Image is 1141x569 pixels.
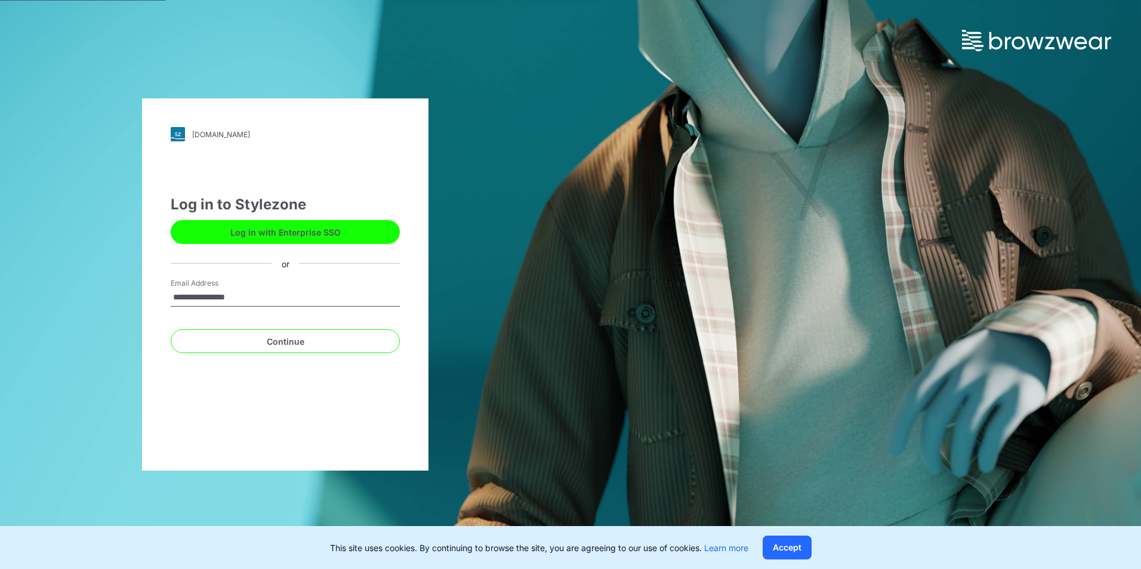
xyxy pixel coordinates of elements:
[962,30,1111,51] img: browzwear-logo.73288ffb.svg
[763,536,812,559] button: Accept
[272,257,299,270] div: or
[171,329,400,353] button: Continue
[171,127,185,141] img: svg+xml;base64,PHN2ZyB3aWR0aD0iMjgiIGhlaWdodD0iMjgiIHZpZXdCb3g9IjAgMCAyOCAyOCIgZmlsbD0ibm9uZSIgeG...
[192,130,250,139] div: [DOMAIN_NAME]
[704,543,748,553] a: Learn more
[171,194,400,215] div: Log in to Stylezone
[171,220,400,244] button: Log in with Enterprise SSO
[171,127,400,141] a: [DOMAIN_NAME]
[330,542,748,554] p: This site uses cookies. By continuing to browse the site, you are agreeing to our use of cookies.
[171,278,254,289] label: Email Address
